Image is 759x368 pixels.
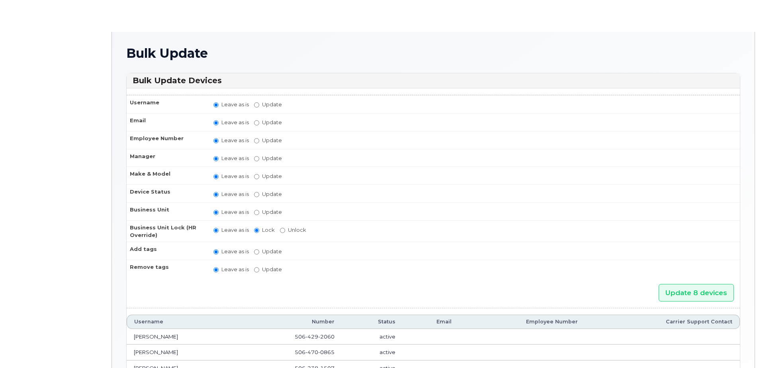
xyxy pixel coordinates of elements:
[254,208,282,216] label: Update
[254,248,282,255] label: Update
[295,333,335,340] span: 506
[342,329,403,345] td: active
[254,120,259,125] input: Update
[403,315,459,329] th: Email
[318,349,335,355] span: 0865
[213,102,219,108] input: Leave as is
[133,75,734,86] h3: Bulk Update Devices
[254,249,259,254] input: Update
[213,226,249,234] label: Leave as is
[213,266,249,273] label: Leave as is
[254,155,282,162] label: Update
[213,248,249,255] label: Leave as is
[126,46,740,60] h1: Bulk Update
[254,267,259,272] input: Update
[254,190,282,198] label: Update
[127,220,206,242] th: Business Unit Lock (HR Override)
[254,210,259,215] input: Update
[213,119,249,126] label: Leave as is
[254,192,259,197] input: Update
[254,101,282,108] label: Update
[280,226,306,234] label: Unlock
[127,113,206,131] th: Email
[254,172,282,180] label: Update
[305,333,318,340] span: 429
[254,174,259,179] input: Update
[213,137,249,144] label: Leave as is
[659,284,734,302] input: Update 8 devices
[305,349,318,355] span: 470
[342,345,403,360] td: active
[295,349,335,355] span: 506
[254,138,259,143] input: Update
[254,266,282,273] label: Update
[213,208,249,216] label: Leave as is
[239,315,342,329] th: Number
[254,228,259,233] input: Lock
[213,138,219,143] input: Leave as is
[127,329,239,345] td: [PERSON_NAME]
[318,333,335,340] span: 2060
[127,149,206,167] th: Manager
[127,260,206,278] th: Remove tags
[213,120,219,125] input: Leave as is
[254,226,275,234] label: Lock
[213,190,249,198] label: Leave as is
[213,155,249,162] label: Leave as is
[213,267,219,272] input: Leave as is
[254,102,259,108] input: Update
[213,101,249,108] label: Leave as is
[254,156,259,161] input: Update
[127,315,239,329] th: Username
[585,315,740,329] th: Carrier Support Contact
[342,315,403,329] th: Status
[254,137,282,144] label: Update
[127,242,206,260] th: Add tags
[213,228,219,233] input: Leave as is
[213,249,219,254] input: Leave as is
[127,95,206,113] th: Username
[127,345,239,360] td: [PERSON_NAME]
[213,192,219,197] input: Leave as is
[254,119,282,126] label: Update
[213,210,219,215] input: Leave as is
[213,172,249,180] label: Leave as is
[213,156,219,161] input: Leave as is
[459,315,585,329] th: Employee Number
[127,202,206,220] th: Business Unit
[127,166,206,184] th: Make & Model
[280,228,285,233] input: Unlock
[127,131,206,149] th: Employee Number
[127,184,206,202] th: Device Status
[213,174,219,179] input: Leave as is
